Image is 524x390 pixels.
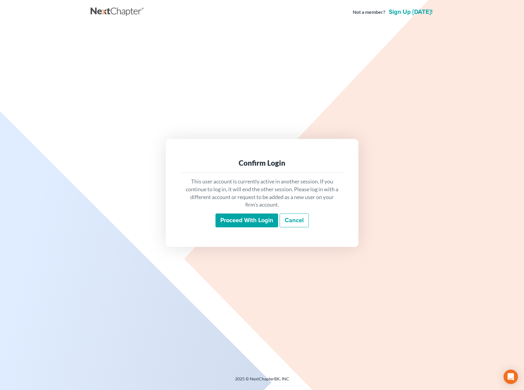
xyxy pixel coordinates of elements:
[504,370,518,384] div: Open Intercom Messenger
[91,376,434,387] div: 2025 © NextChapterBK, INC
[185,158,339,168] div: Confirm Login
[388,9,434,15] a: Sign up [DATE]!
[353,9,385,16] strong: Not a member?
[280,213,309,227] a: Cancel
[185,178,339,209] p: This user account is currently active in another session. If you continue to log in, it will end ...
[215,213,278,227] input: Proceed with login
